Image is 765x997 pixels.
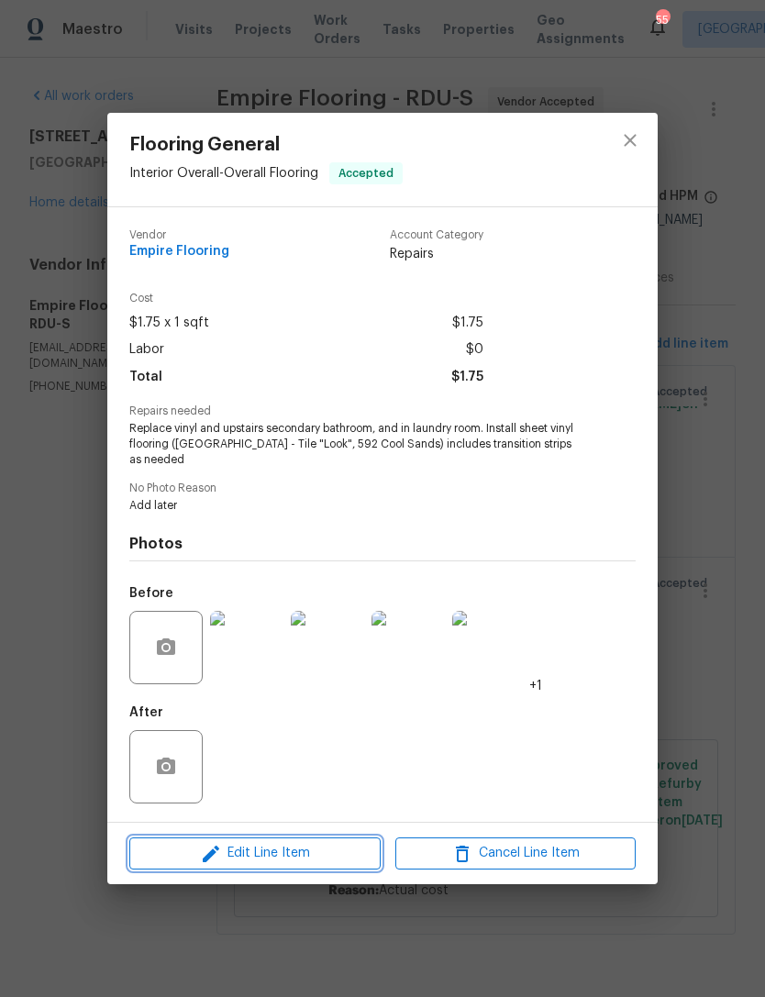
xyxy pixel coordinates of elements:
[129,310,209,337] span: $1.75 x 1 sqft
[129,535,636,553] h4: Photos
[529,677,542,695] span: +1
[466,337,483,363] span: $0
[129,482,636,494] span: No Photo Reason
[129,421,585,467] span: Replace vinyl and upstairs secondary bathroom, and in laundry room. Install sheet vinyl flooring ...
[390,245,483,263] span: Repairs
[129,135,403,155] span: Flooring General
[656,11,669,29] div: 55
[452,310,483,337] span: $1.75
[135,842,375,865] span: Edit Line Item
[129,587,173,600] h5: Before
[129,229,229,241] span: Vendor
[129,364,162,391] span: Total
[608,118,652,162] button: close
[129,337,164,363] span: Labor
[129,405,636,417] span: Repairs needed
[129,245,229,259] span: Empire Flooring
[129,706,163,719] h5: After
[331,164,401,183] span: Accepted
[390,229,483,241] span: Account Category
[129,498,585,514] span: Add later
[129,167,318,180] span: Interior Overall - Overall Flooring
[129,293,483,305] span: Cost
[129,837,381,870] button: Edit Line Item
[451,364,483,391] span: $1.75
[401,842,630,865] span: Cancel Line Item
[395,837,636,870] button: Cancel Line Item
